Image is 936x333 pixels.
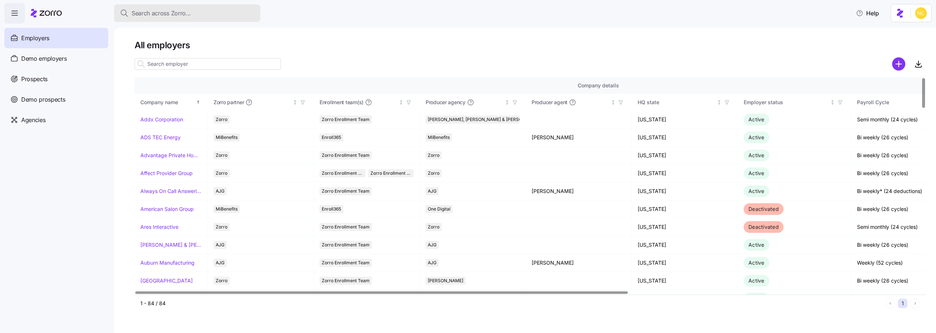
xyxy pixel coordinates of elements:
td: [US_STATE] [632,272,738,290]
td: [US_STATE] [632,182,738,200]
svg: add icon [892,57,905,71]
td: [US_STATE] [632,254,738,272]
div: Company name [140,98,195,106]
a: Always On Call Answering Service [140,188,201,195]
span: MiBenefits [428,133,450,141]
input: Search employer [135,58,281,70]
a: [GEOGRAPHIC_DATA] [140,277,193,284]
span: AJG [216,187,224,195]
a: Demo employers [4,48,108,69]
span: Zorro Enrollment Team [322,241,370,249]
span: Deactivated [748,224,779,230]
th: Producer agencyNot sorted [420,94,526,111]
span: Zorro Enrollment Team [322,169,363,177]
span: Prospects [21,75,48,84]
th: Enrollment team(s)Not sorted [314,94,420,111]
div: HQ state [638,98,715,106]
span: Active [748,170,765,176]
button: Next page [910,299,920,308]
div: Not sorted [717,100,722,105]
span: MiBenefits [216,205,238,213]
div: Employer status [744,98,829,106]
span: MiBenefits [216,133,238,141]
div: Not sorted [505,100,510,105]
button: 1 [898,299,907,308]
span: Employers [21,34,49,43]
div: Not sorted [399,100,404,105]
div: 1 - 84 / 84 [140,300,883,307]
td: [US_STATE] [632,218,738,236]
span: AJG [428,259,437,267]
span: AJG [428,241,437,249]
span: [PERSON_NAME], [PERSON_NAME] & [PERSON_NAME] [428,116,541,124]
div: Not sorted [292,100,298,105]
span: Zorro [428,223,439,231]
span: Zorro [216,277,227,285]
td: [US_STATE] [632,147,738,164]
td: [US_STATE] [632,111,738,129]
span: Zorro Enrollment Team [322,277,370,285]
h1: All employers [135,39,926,51]
span: Zorro [216,169,227,177]
span: Zorro [428,151,439,159]
span: Zorro Enrollment Team [322,151,370,159]
span: Zorro Enrollment Team [322,116,370,124]
span: Active [748,188,765,194]
a: Demo prospects [4,89,108,110]
span: [PERSON_NAME] [428,277,463,285]
span: Zorro Enrollment Team [322,259,370,267]
span: Active [748,277,765,284]
span: Agencies [21,116,45,125]
a: [PERSON_NAME] & [PERSON_NAME]'s [140,241,201,249]
span: AJG [216,241,224,249]
a: Ares Interactive [140,223,178,231]
span: Zorro partner [214,99,244,106]
span: Zorro [216,223,227,231]
span: Zorro Enrollment Team [322,223,370,231]
th: Company nameSorted ascending [135,94,208,111]
span: Zorro [216,151,227,159]
td: [PERSON_NAME] [526,254,632,272]
th: Employer statusNot sorted [738,94,851,111]
div: Sorted ascending [196,100,201,105]
span: Help [856,9,879,18]
span: One Digital [428,205,450,213]
span: Producer agent [532,99,567,106]
div: Not sorted [830,100,835,105]
a: Affect Provider Group [140,170,193,177]
span: Active [748,152,765,158]
td: [US_STATE] [632,200,738,218]
div: Not sorted [611,100,616,105]
span: Zorro [216,116,227,124]
span: AJG [216,259,224,267]
th: Producer agentNot sorted [526,94,632,111]
a: Auburn Manufacturing [140,259,195,266]
span: Producer agency [426,99,465,106]
span: Search across Zorro... [132,9,191,18]
a: Prospects [4,69,108,89]
a: ADS TEC Energy [140,134,181,141]
span: Demo employers [21,54,67,63]
span: Zorro [428,169,439,177]
span: Enroll365 [322,133,341,141]
span: Zorro Enrollment Experts [370,169,412,177]
span: Zorro Enrollment Team [322,187,370,195]
button: Help [850,6,885,20]
span: Active [748,134,765,140]
span: Active [748,116,765,122]
span: Deactivated [748,206,779,212]
span: Demo prospects [21,95,65,104]
td: [US_STATE] [632,164,738,182]
td: [US_STATE] [632,236,738,254]
td: [PERSON_NAME] [526,182,632,200]
td: [PERSON_NAME] [526,129,632,147]
button: Search across Zorro... [114,4,260,22]
span: Active [748,260,765,266]
a: Agencies [4,110,108,130]
td: [US_STATE] [632,290,738,308]
img: e03b911e832a6112bf72643c5874f8d8 [915,7,927,19]
div: Payroll Cycle [857,98,935,106]
a: American Salon Group [140,205,194,213]
a: Employers [4,28,108,48]
a: Advantage Private Home Care [140,152,201,159]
